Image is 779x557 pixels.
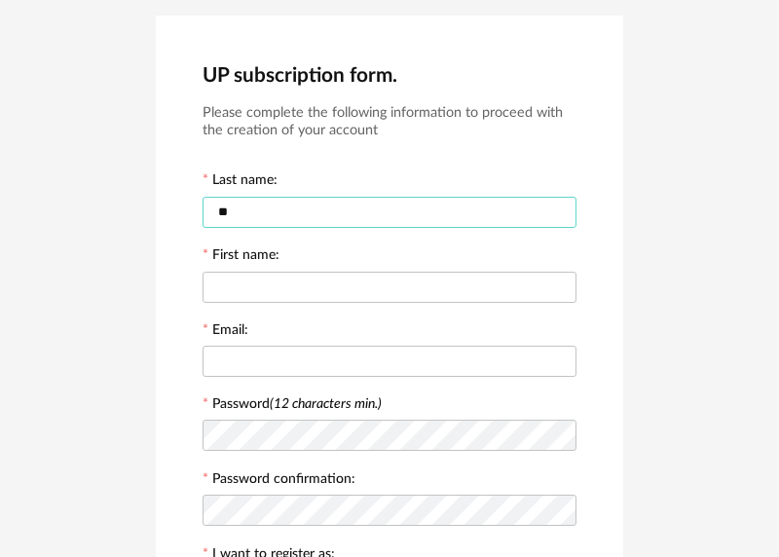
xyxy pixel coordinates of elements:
i: (12 characters min.) [270,397,382,411]
label: Password confirmation: [203,472,355,490]
h2: UP subscription form. [203,62,576,89]
label: Last name: [203,173,278,191]
label: First name: [203,248,279,266]
h3: Please complete the following information to proceed with the creation of your account [203,104,576,140]
label: Password [212,397,382,411]
label: Email: [203,323,248,341]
